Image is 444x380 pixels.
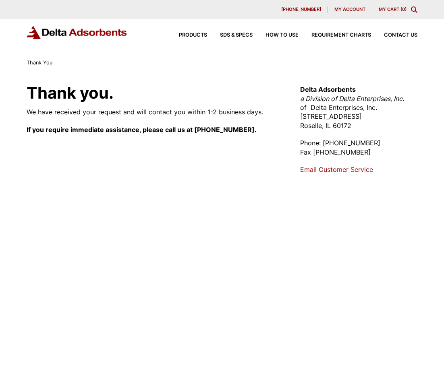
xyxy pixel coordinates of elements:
p: of Delta Enterprises, Inc. [STREET_ADDRESS] Roselle, IL 60172 [300,85,417,130]
img: Delta Adsorbents [27,26,127,39]
a: My Cart (0) [379,6,407,12]
span: How to Use [266,33,299,38]
a: [PHONE_NUMBER] [275,6,328,13]
em: a Division of Delta Enterprises, Inc. [300,95,404,103]
span: Requirement Charts [311,33,371,38]
div: Toggle Modal Content [411,6,417,13]
p: We have received your request and will contact you within 1-2 business days. [27,107,280,116]
p: Phone: [PHONE_NUMBER] Fax [PHONE_NUMBER] [300,138,417,157]
strong: If you require immediate assistance, please call us at [PHONE_NUMBER]. [27,126,257,134]
span: Contact Us [384,33,417,38]
a: My account [328,6,372,13]
span: Products [179,33,207,38]
span: SDS & SPECS [220,33,253,38]
a: Products [166,33,207,38]
span: [PHONE_NUMBER] [281,7,321,12]
a: How to Use [253,33,299,38]
a: Requirement Charts [299,33,371,38]
a: Email Customer Service [300,165,373,173]
h1: Thank you. [27,85,280,101]
span: My account [334,7,365,12]
strong: Delta Adsorbents [300,85,356,93]
span: Thank You [27,60,52,66]
a: SDS & SPECS [207,33,253,38]
a: Contact Us [371,33,417,38]
span: 0 [402,6,405,12]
